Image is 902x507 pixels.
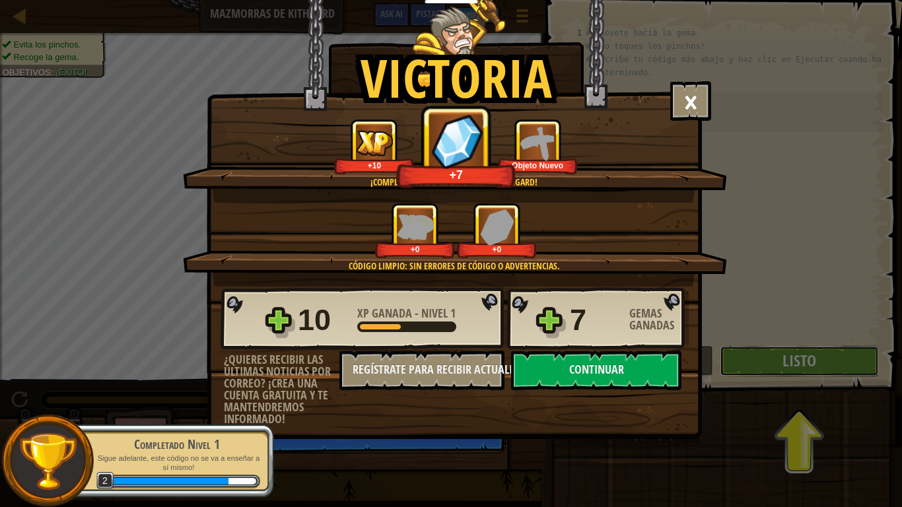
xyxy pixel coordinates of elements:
p: Sigue adelante, este código no se va a enseñar a sí mismo! [94,454,260,473]
h1: Victoria [361,49,552,107]
div: 7 [570,299,621,341]
div: 10 [298,299,349,341]
div: - [357,308,456,320]
span: 2 [96,472,114,490]
button: Regístrate para recibir actualizaciones [339,351,504,390]
div: ¿Quieres recibir las últimas noticias por correo? ¡Crea una cuenta gratuita y te mantendremos inf... [224,354,339,425]
img: Gemas Ganadas [480,209,514,245]
button: Continuar [511,351,681,390]
img: Gemas Ganadas [425,110,487,172]
div: 5 XP hasta el nivel 3 [228,478,256,485]
button: × [670,81,711,121]
div: Código limpio: sin errores de código o advertencias. [246,259,662,273]
div: +7 [400,167,512,182]
img: trophy.png [18,431,78,491]
span: Nivel [419,305,450,321]
div: Objeto Nuevo [501,160,575,170]
div: +0 [378,244,452,254]
img: XP Ganada [356,130,393,156]
div: +10 [337,160,411,170]
div: Gemas Ganadas [629,308,689,331]
img: Objeto Nuevo [520,125,556,161]
span: XP Ganada [357,305,415,321]
div: 30 XP ganado [111,478,229,485]
div: +0 [460,244,534,254]
img: XP Ganada [397,214,434,240]
span: 1 [450,305,456,321]
div: ¡Completaste las Mazmorras de Kithgard! [246,176,662,189]
div: Completado Nivel 1 [94,435,260,454]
